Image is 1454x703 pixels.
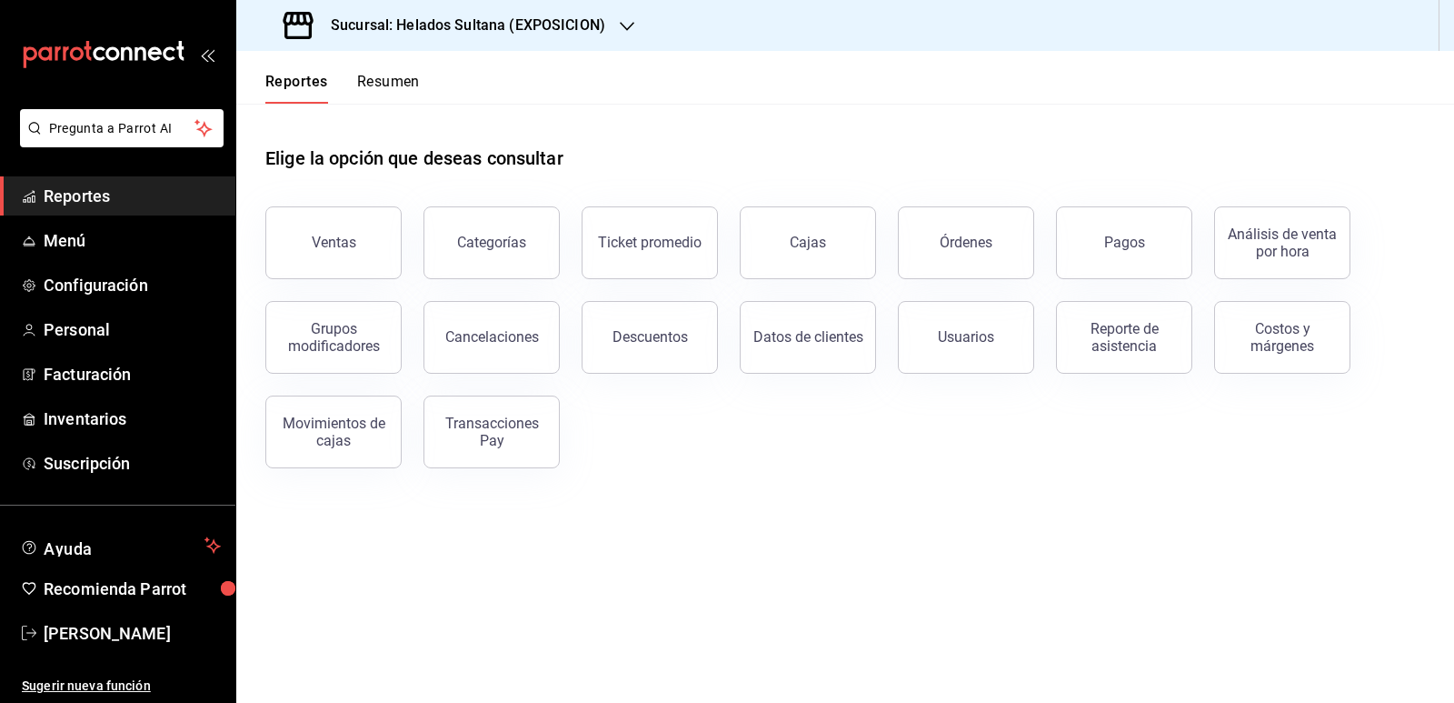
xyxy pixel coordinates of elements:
[1214,206,1350,279] button: Análisis de venta por hora
[1068,320,1180,355] div: Reporte de asistencia
[265,396,402,468] button: Movimientos de cajas
[1214,301,1350,374] button: Costos y márgenes
[753,328,863,346] div: Datos de clientes
[740,301,876,374] button: Datos de clientes
[277,415,390,449] div: Movimientos de cajas
[1226,320,1339,355] div: Costos y márgenes
[44,407,221,431] span: Inventarios
[44,273,221,297] span: Configuración
[598,234,702,251] div: Ticket promedio
[1056,206,1192,279] button: Pagos
[582,206,718,279] button: Ticket promedio
[44,451,221,476] span: Suscripción
[582,301,718,374] button: Descuentos
[457,234,526,251] div: Categorías
[265,73,328,104] button: Reportes
[790,234,826,251] div: Cajas
[20,109,224,147] button: Pregunta a Parrot AI
[1056,301,1192,374] button: Reporte de asistencia
[357,73,420,104] button: Resumen
[44,228,221,253] span: Menú
[49,119,195,138] span: Pregunta a Parrot AI
[898,206,1034,279] button: Órdenes
[44,317,221,342] span: Personal
[423,206,560,279] button: Categorías
[938,328,994,346] div: Usuarios
[312,234,356,251] div: Ventas
[1104,234,1145,251] div: Pagos
[265,301,402,374] button: Grupos modificadores
[44,362,221,387] span: Facturación
[445,328,539,346] div: Cancelaciones
[435,415,548,449] div: Transacciones Pay
[13,132,224,151] a: Pregunta a Parrot AI
[44,621,221,646] span: [PERSON_NAME]
[265,145,563,172] h1: Elige la opción que deseas consultar
[44,184,221,208] span: Reportes
[612,328,688,346] div: Descuentos
[898,301,1034,374] button: Usuarios
[940,234,992,251] div: Órdenes
[44,535,197,557] span: Ayuda
[316,15,605,36] h3: Sucursal: Helados Sultana (EXPOSICION)
[740,206,876,279] button: Cajas
[22,677,221,696] span: Sugerir nueva función
[265,73,420,104] div: navigation tabs
[423,301,560,374] button: Cancelaciones
[423,396,560,468] button: Transacciones Pay
[200,47,214,62] button: open_drawer_menu
[44,577,221,601] span: Recomienda Parrot
[1226,226,1339,260] div: Análisis de venta por hora
[277,320,390,355] div: Grupos modificadores
[265,206,402,279] button: Ventas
